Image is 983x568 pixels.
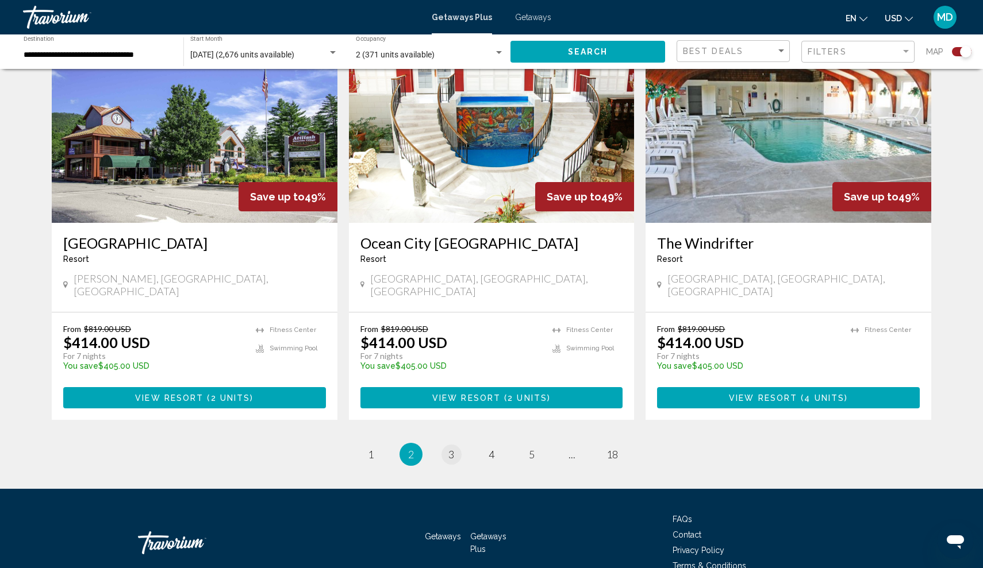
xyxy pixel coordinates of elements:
[63,361,244,370] p: $405.00 USD
[360,254,386,264] span: Resort
[135,393,203,403] span: View Resort
[937,522,974,559] iframe: Кнопка запуска окна обмена сообщениями
[673,546,724,555] a: Privacy Policy
[673,515,692,524] a: FAQs
[360,234,623,252] a: Ocean City [GEOGRAPHIC_DATA]
[63,387,326,408] button: View Resort(2 units)
[808,47,847,56] span: Filters
[432,393,501,403] span: View Resort
[673,530,701,539] a: Contact
[408,448,414,461] span: 2
[569,448,575,461] span: ...
[270,345,317,352] span: Swimming Pool
[360,361,395,370] span: You save
[930,5,960,29] button: User Menu
[657,324,675,334] span: From
[448,448,454,461] span: 3
[797,393,848,403] span: ( )
[23,6,420,29] a: Travorium
[63,254,89,264] span: Resort
[529,448,535,461] span: 5
[846,14,857,23] span: en
[425,532,461,541] a: Getaways
[360,387,623,408] button: View Resort(2 units)
[360,324,378,334] span: From
[381,324,428,334] span: $819.00 USD
[250,191,305,203] span: Save up to
[547,191,601,203] span: Save up to
[846,10,867,26] button: Change language
[52,443,931,466] ul: Pagination
[190,50,294,59] span: [DATE] (2,676 units available)
[52,39,337,223] img: 0537E01X.jpg
[606,448,618,461] span: 18
[865,326,911,334] span: Fitness Center
[368,448,374,461] span: 1
[729,393,797,403] span: View Resort
[63,334,150,351] p: $414.00 USD
[84,324,131,334] span: $819.00 USD
[489,448,494,461] span: 4
[432,13,492,22] a: Getaways Plus
[844,191,898,203] span: Save up to
[937,11,953,23] span: MD
[501,393,551,403] span: ( )
[657,334,744,351] p: $414.00 USD
[657,361,839,370] p: $405.00 USD
[657,351,839,361] p: For 7 nights
[568,48,608,57] span: Search
[657,387,920,408] button: View Resort(4 units)
[360,361,542,370] p: $405.00 USD
[356,50,435,59] span: 2 (371 units available)
[535,182,634,211] div: 49%
[203,393,254,403] span: ( )
[470,532,506,554] a: Getaways Plus
[804,393,844,403] span: 4 units
[678,324,725,334] span: $819.00 USD
[801,40,915,64] button: Filter
[832,182,931,211] div: 49%
[683,47,743,56] span: Best Deals
[63,361,98,370] span: You save
[510,41,665,62] button: Search
[515,13,551,22] a: Getaways
[211,393,251,403] span: 2 units
[63,324,81,334] span: From
[926,44,943,60] span: Map
[683,47,786,56] mat-select: Sort by
[657,361,692,370] span: You save
[508,393,547,403] span: 2 units
[63,351,244,361] p: For 7 nights
[646,39,931,223] img: 0047I01L.jpg
[667,272,920,297] span: [GEOGRAPHIC_DATA], [GEOGRAPHIC_DATA], [GEOGRAPHIC_DATA]
[885,10,913,26] button: Change currency
[239,182,337,211] div: 49%
[360,351,542,361] p: For 7 nights
[885,14,902,23] span: USD
[566,345,614,352] span: Swimming Pool
[657,234,920,252] a: The Windrifter
[63,234,326,252] a: [GEOGRAPHIC_DATA]
[74,272,325,297] span: [PERSON_NAME], [GEOGRAPHIC_DATA], [GEOGRAPHIC_DATA]
[566,326,613,334] span: Fitness Center
[657,254,683,264] span: Resort
[138,526,253,560] a: Travorium
[370,272,623,297] span: [GEOGRAPHIC_DATA], [GEOGRAPHIC_DATA], [GEOGRAPHIC_DATA]
[360,334,447,351] p: $414.00 USD
[349,39,635,223] img: 5313O01X.jpg
[270,326,316,334] span: Fitness Center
